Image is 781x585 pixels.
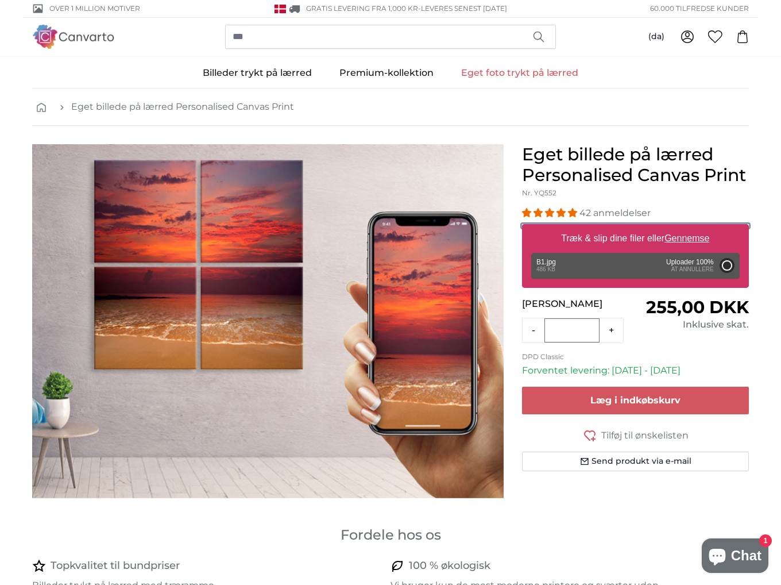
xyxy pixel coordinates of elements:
[650,3,749,14] span: 60.000 tilfredse kunder
[32,25,115,48] img: Canvarto
[409,558,490,574] h4: 100 % økologisk
[636,318,749,332] div: Inklusive skat.
[522,428,749,442] button: Tilføj til ønskelisten
[579,207,651,218] span: 42 anmeldelser
[32,526,749,544] h3: Fordele hos os
[71,100,294,114] a: Eget billede på lærred Personalised Canvas Print
[418,4,507,13] span: -
[601,429,689,442] span: Tilføj til ønskelisten
[522,188,556,197] span: Nr. YQ552
[522,207,579,218] span: 4.98 stars
[326,58,447,88] a: Premium-kollektion
[32,144,504,498] img: personalised-canvas-print
[189,58,326,88] a: Billeder trykt på lærred
[522,387,749,414] button: Læg i indkøbskurv
[274,5,286,13] img: Danmark
[522,352,749,361] p: DPD Classic
[49,3,140,14] span: Over 1 million motiver
[646,297,749,318] span: 255,00 DKK
[522,364,749,378] p: Forventet levering: [DATE] - [DATE]
[639,26,674,47] button: (da)
[698,538,772,576] inbox-online-store-chat: Shopify-webshopchat
[590,395,681,406] span: Læg i indkøbskurv
[600,319,623,342] button: +
[32,144,504,498] div: 1 of 1
[522,297,635,311] p: [PERSON_NAME]
[421,4,507,13] span: Leveres senest [DATE]
[522,144,749,186] h1: Eget billede på lærred Personalised Canvas Print
[51,558,180,574] h4: Topkvalitet til bundpriser
[557,227,714,250] label: Træk & slip dine filer eller
[447,58,592,88] a: Eget foto trykt på lærred
[32,88,749,126] nav: breadcrumbs
[306,4,418,13] span: GRATIS Levering fra 1,000 kr
[522,452,749,471] button: Send produkt via e-mail
[523,319,544,342] button: -
[664,233,709,243] u: Gennemse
